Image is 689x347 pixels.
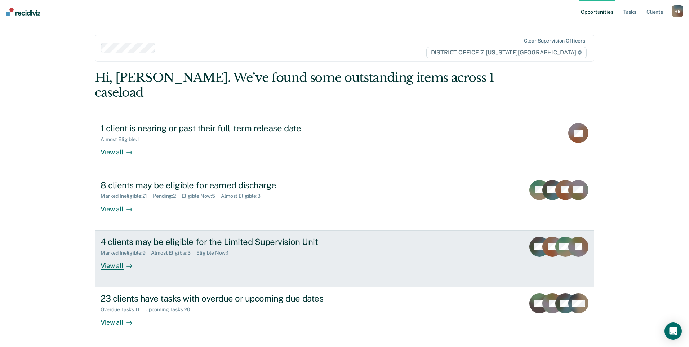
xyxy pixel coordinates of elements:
div: Clear supervision officers [524,38,585,44]
div: 4 clients may be eligible for the Limited Supervision Unit [101,237,354,247]
a: 23 clients have tasks with overdue or upcoming due datesOverdue Tasks:11Upcoming Tasks:20View all [95,287,594,344]
div: Pending : 2 [153,193,182,199]
div: 1 client is nearing or past their full-term release date [101,123,354,133]
img: Recidiviz [6,8,40,16]
a: 4 clients may be eligible for the Limited Supervision UnitMarked Ineligible:9Almost Eligible:3Eli... [95,231,594,287]
div: View all [101,199,141,213]
div: 8 clients may be eligible for earned discharge [101,180,354,190]
div: View all [101,313,141,327]
a: 1 client is nearing or past their full-term release dateAlmost Eligible:1View all [95,117,594,174]
button: HB [672,5,683,17]
div: Open Intercom Messenger [664,322,682,340]
div: Overdue Tasks : 11 [101,307,145,313]
div: 23 clients have tasks with overdue or upcoming due dates [101,293,354,304]
div: Eligible Now : 5 [182,193,221,199]
div: Eligible Now : 1 [196,250,235,256]
div: Almost Eligible : 1 [101,136,145,142]
div: Hi, [PERSON_NAME]. We’ve found some outstanding items across 1 caseload [95,70,494,100]
div: View all [101,256,141,270]
div: Almost Eligible : 3 [151,250,196,256]
span: DISTRICT OFFICE 7, [US_STATE][GEOGRAPHIC_DATA] [426,47,587,58]
div: Marked Ineligible : 9 [101,250,151,256]
div: H B [672,5,683,17]
div: View all [101,142,141,157]
a: 8 clients may be eligible for earned dischargeMarked Ineligible:21Pending:2Eligible Now:5Almost E... [95,174,594,231]
div: Marked Ineligible : 21 [101,193,153,199]
div: Upcoming Tasks : 20 [145,307,196,313]
div: Almost Eligible : 3 [221,193,266,199]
